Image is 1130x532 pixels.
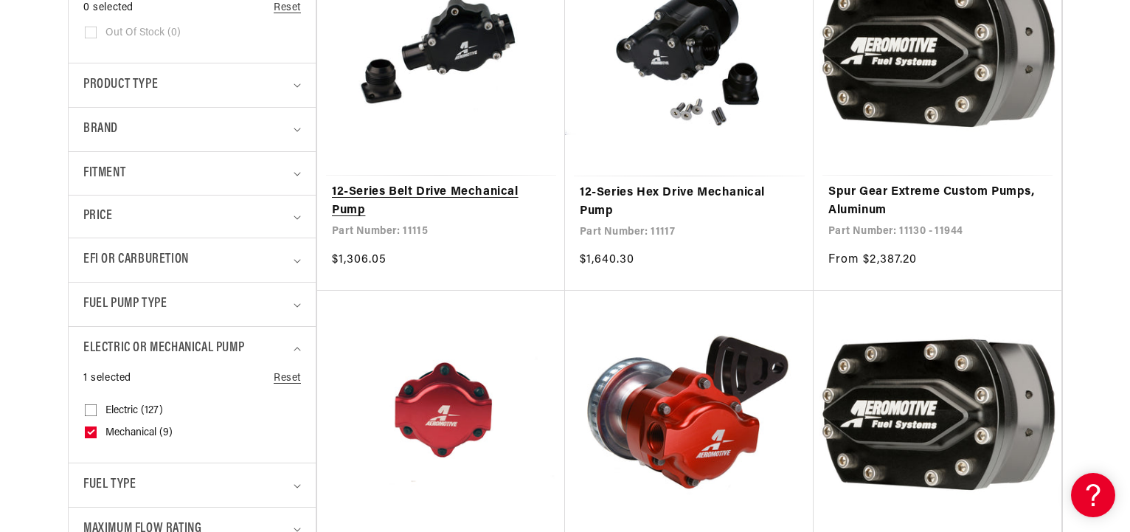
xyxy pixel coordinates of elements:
[83,238,301,282] summary: EFI or Carburetion (0 selected)
[83,474,136,496] span: Fuel Type
[83,119,118,140] span: Brand
[83,327,301,370] summary: Electric or Mechanical Pump (1 selected)
[83,338,244,359] span: Electric or Mechanical Pump
[83,370,131,387] span: 1 selected
[105,426,173,440] span: Mechanical (9)
[105,27,181,40] span: Out of stock (0)
[83,463,301,507] summary: Fuel Type (0 selected)
[332,183,550,221] a: 12-Series Belt Drive Mechanical Pump
[105,404,163,418] span: Electric (127)
[828,183,1047,221] a: Spur Gear Extreme Custom Pumps, Aluminum
[83,163,125,184] span: Fitment
[83,249,189,271] span: EFI or Carburetion
[83,196,301,238] summary: Price
[274,370,301,387] a: Reset
[83,294,167,315] span: Fuel Pump Type
[83,152,301,196] summary: Fitment (0 selected)
[580,184,799,221] a: 12-Series Hex Drive Mechanical Pump
[83,108,301,151] summary: Brand (0 selected)
[83,283,301,326] summary: Fuel Pump Type (0 selected)
[83,63,301,107] summary: Product type (0 selected)
[83,75,158,96] span: Product type
[83,207,112,227] span: Price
